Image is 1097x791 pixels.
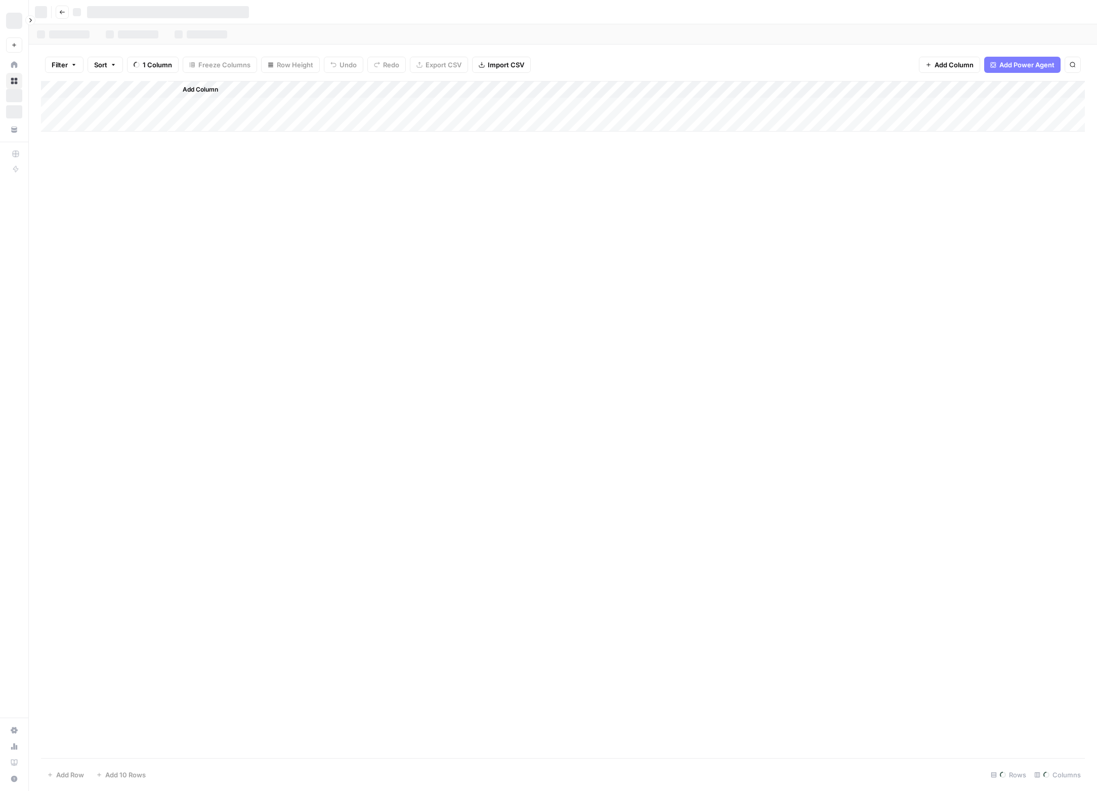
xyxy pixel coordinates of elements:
button: Filter [45,57,83,73]
button: Sort [88,57,123,73]
button: Add 10 Rows [90,767,152,783]
span: Redo [383,60,399,70]
button: Export CSV [410,57,468,73]
span: Filter [52,60,68,70]
button: Redo [367,57,406,73]
button: Row Height [261,57,320,73]
span: Add Column [183,85,218,94]
div: Rows [987,767,1030,783]
span: Add Row [56,770,84,780]
button: Import CSV [472,57,531,73]
a: Your Data [6,121,22,138]
span: Import CSV [488,60,524,70]
a: Browse [6,73,22,89]
span: 1 Column [143,60,172,70]
span: Row Height [277,60,313,70]
span: Export CSV [426,60,461,70]
a: Home [6,57,22,73]
button: Add Column [170,83,222,96]
span: Sort [94,60,107,70]
div: Columns [1030,767,1085,783]
button: Add Power Agent [984,57,1061,73]
button: Add Row [41,767,90,783]
button: Help + Support [6,771,22,787]
button: Add Column [919,57,980,73]
button: 1 Column [127,57,179,73]
a: Settings [6,722,22,738]
span: Undo [340,60,357,70]
button: Undo [324,57,363,73]
span: Add 10 Rows [105,770,146,780]
span: Add Power Agent [999,60,1054,70]
span: Freeze Columns [198,60,250,70]
a: Learning Hub [6,755,22,771]
span: Add Column [935,60,974,70]
button: Freeze Columns [183,57,257,73]
a: Usage [6,738,22,755]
